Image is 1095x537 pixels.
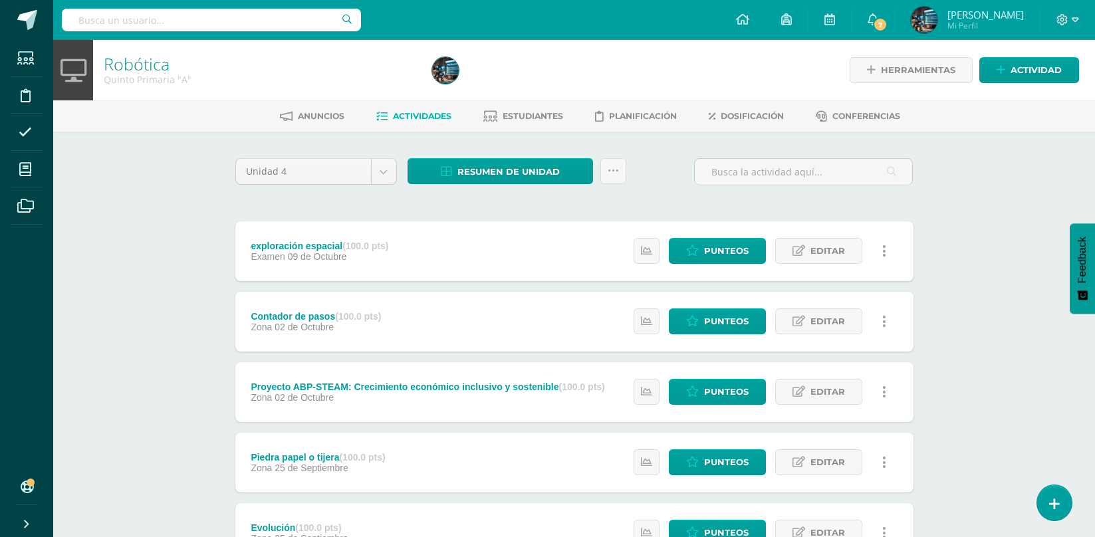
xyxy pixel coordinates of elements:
[251,452,385,463] div: Piedra papel o tijera
[810,239,845,263] span: Editar
[911,7,937,33] img: 601e65b6500ca791a8dc564c886f3e75.png
[483,106,563,127] a: Estudiantes
[104,54,416,73] h1: Robótica
[850,57,973,83] a: Herramientas
[669,449,766,475] a: Punteos
[393,111,451,121] span: Actividades
[280,106,344,127] a: Anuncios
[669,238,766,264] a: Punteos
[709,106,784,127] a: Dosificación
[947,8,1024,21] span: [PERSON_NAME]
[873,17,888,32] span: 7
[669,379,766,405] a: Punteos
[62,9,361,31] input: Busca un usuario...
[246,159,361,184] span: Unidad 4
[704,450,749,475] span: Punteos
[251,392,272,403] span: Zona
[295,522,341,533] strong: (100.0 pts)
[104,53,170,75] a: Robótica
[342,241,388,251] strong: (100.0 pts)
[810,450,845,475] span: Editar
[339,452,385,463] strong: (100.0 pts)
[251,251,285,262] span: Examen
[704,309,749,334] span: Punteos
[1070,223,1095,314] button: Feedback - Mostrar encuesta
[810,309,845,334] span: Editar
[104,73,416,86] div: Quinto Primaria 'A'
[251,381,604,392] div: Proyecto ABP-STEAM: Crecimiento económico inclusivo y sostenible
[298,111,344,121] span: Anuncios
[881,58,955,82] span: Herramientas
[832,111,900,121] span: Conferencias
[503,111,563,121] span: Estudiantes
[810,379,845,404] span: Editar
[816,106,900,127] a: Conferencias
[609,111,677,121] span: Planificación
[669,308,766,334] a: Punteos
[236,159,396,184] a: Unidad 4
[275,322,334,332] span: 02 de Octubre
[251,241,388,251] div: exploración espacial
[595,106,677,127] a: Planificación
[275,463,348,473] span: 25 de Septiembre
[979,57,1079,83] a: Actividad
[251,311,381,322] div: Contador de pasos
[251,463,272,473] span: Zona
[288,251,347,262] span: 09 de Octubre
[251,522,348,533] div: Evolución
[559,381,605,392] strong: (100.0 pts)
[1011,58,1062,82] span: Actividad
[408,158,593,184] a: Resumen de unidad
[251,322,272,332] span: Zona
[457,160,560,184] span: Resumen de unidad
[695,159,912,185] input: Busca la actividad aquí...
[704,239,749,263] span: Punteos
[704,379,749,404] span: Punteos
[376,106,451,127] a: Actividades
[335,311,381,322] strong: (100.0 pts)
[1076,237,1088,283] span: Feedback
[947,20,1024,31] span: Mi Perfil
[432,57,459,84] img: 601e65b6500ca791a8dc564c886f3e75.png
[275,392,334,403] span: 02 de Octubre
[721,111,784,121] span: Dosificación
